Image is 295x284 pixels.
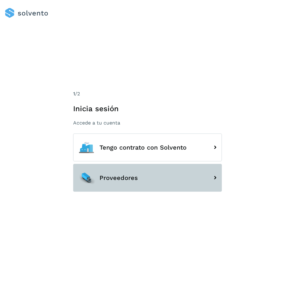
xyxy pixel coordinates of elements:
span: 1 [73,91,75,97]
div: /2 [73,90,222,98]
button: Proveedores [73,164,222,192]
span: Proveedores [99,174,138,181]
span: Tengo contrato con Solvento [99,144,187,151]
p: Accede a tu cuenta [73,120,222,126]
h1: Inicia sesión [73,104,222,113]
button: Tengo contrato con Solvento [73,133,222,161]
